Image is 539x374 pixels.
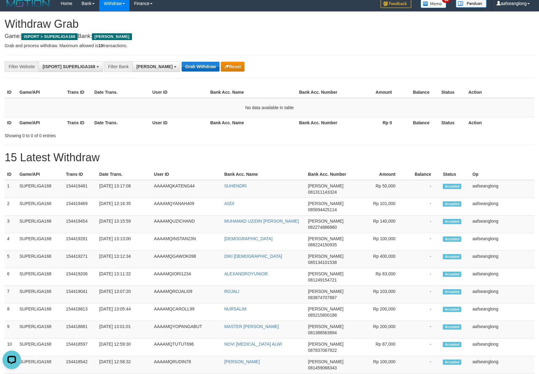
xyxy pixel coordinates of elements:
[308,219,344,224] span: [PERSON_NAME]
[224,201,234,206] a: ASDI
[222,169,306,180] th: Bank Acc. Name
[17,169,64,180] th: Game/API
[64,303,97,321] td: 154418813
[224,236,273,241] a: [DEMOGRAPHIC_DATA]
[439,117,466,128] th: Status
[17,339,64,356] td: SUPERLIGA168
[151,356,222,374] td: AAAAMQRUDIN78
[97,321,152,339] td: [DATE] 13:01:01
[440,169,470,180] th: Status
[64,198,97,216] td: 154419469
[5,33,534,39] h4: Game: Bank:
[466,117,534,128] th: Action
[21,33,78,40] span: ISPORT > SUPERLIGA168
[64,356,97,374] td: 154418542
[17,117,65,128] th: Game/API
[5,303,17,321] td: 8
[17,321,64,339] td: SUPERLIGA168
[92,87,150,98] th: Date Trans.
[208,87,297,98] th: Bank Acc. Name
[297,117,344,128] th: Bank Acc. Number
[405,251,441,268] td: -
[5,43,534,49] p: Grab and process withdraw. Maximum allowed is transactions.
[308,201,344,206] span: [PERSON_NAME]
[405,286,441,303] td: -
[224,289,239,294] a: ROJALI
[405,321,441,339] td: -
[470,268,534,286] td: aafseanglong
[64,339,97,356] td: 154418597
[224,324,279,329] a: MASTER [PERSON_NAME]
[64,286,97,303] td: 154419041
[64,321,97,339] td: 154418681
[5,268,17,286] td: 6
[64,268,97,286] td: 154419206
[97,339,152,356] td: [DATE] 12:59:30
[17,356,64,374] td: SUPERLIGA168
[136,64,172,69] span: [PERSON_NAME]
[308,236,344,241] span: [PERSON_NAME]
[351,233,405,251] td: Rp 100,000
[182,62,220,72] button: Grab Withdraw
[470,233,534,251] td: aafseanglong
[151,286,222,303] td: AAAAMQROJALI09
[405,356,441,374] td: -
[405,198,441,216] td: -
[97,251,152,268] td: [DATE] 13:12:34
[224,219,299,224] a: MUHAMAD UZIDIN [PERSON_NAME]
[5,286,17,303] td: 7
[5,87,17,98] th: ID
[351,286,405,303] td: Rp 103,000
[5,117,17,128] th: ID
[151,216,222,233] td: AAAAMQUZICHAND
[443,201,461,207] span: Accepted
[308,306,344,311] span: [PERSON_NAME]
[132,61,180,72] button: [PERSON_NAME]
[443,254,461,259] span: Accepted
[308,225,337,230] span: Copy 082274886860 to clipboard
[443,324,461,330] span: Accepted
[97,233,152,251] td: [DATE] 13:13:00
[308,207,337,212] span: Copy 085694425114 to clipboard
[308,342,344,347] span: [PERSON_NAME]
[2,2,21,21] button: Open LiveChat chat widget
[401,87,439,98] th: Balance
[308,313,337,318] span: Copy 085215800188 to clipboard
[308,295,337,300] span: Copy 083874707687 to clipboard
[308,277,337,282] span: Copy 081249154721 to clipboard
[97,216,152,233] td: [DATE] 13:15:59
[405,216,441,233] td: -
[351,169,405,180] th: Amount
[64,233,97,251] td: 154419281
[221,62,245,72] button: Reset
[92,117,150,128] th: Date Trans.
[470,356,534,374] td: aafseanglong
[443,219,461,224] span: Accepted
[150,117,208,128] th: User ID
[5,321,17,339] td: 9
[351,321,405,339] td: Rp 200,000
[405,339,441,356] td: -
[151,251,222,268] td: AAAAMQGAWOK098
[64,169,97,180] th: Trans ID
[151,268,222,286] td: AAAAMQIORI1234
[43,64,95,69] span: [ISPORT] SUPERLIGA168
[470,303,534,321] td: aafseanglong
[224,271,268,276] a: ALEXANDROYUNIOR
[17,180,64,198] td: SUPERLIGA168
[443,272,461,277] span: Accepted
[351,216,405,233] td: Rp 140,000
[308,254,344,259] span: [PERSON_NAME]
[5,216,17,233] td: 3
[64,180,97,198] td: 154419481
[97,180,152,198] td: [DATE] 13:17:08
[308,289,344,294] span: [PERSON_NAME]
[401,117,439,128] th: Balance
[65,87,92,98] th: Trans ID
[439,87,466,98] th: Status
[5,233,17,251] td: 4
[470,251,534,268] td: aafseanglong
[405,268,441,286] td: -
[308,242,337,247] span: Copy 088224150935 to clipboard
[466,87,534,98] th: Action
